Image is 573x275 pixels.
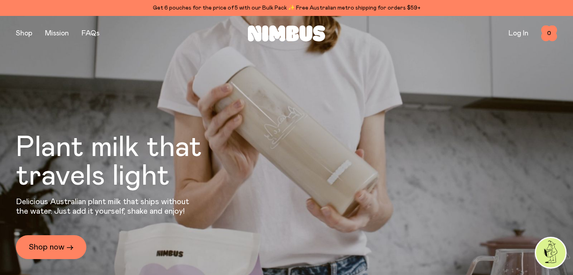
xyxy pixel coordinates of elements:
[541,25,557,41] button: 0
[16,197,194,216] p: Delicious Australian plant milk that ships without the water. Just add it yourself, shake and enjoy!
[16,235,86,259] a: Shop now →
[45,30,69,37] a: Mission
[509,30,528,37] a: Log In
[536,238,565,267] img: agent
[82,30,99,37] a: FAQs
[16,133,245,191] h1: Plant milk that travels light
[16,3,557,13] div: Get 6 pouches for the price of 5 with our Bulk Pack ✨ Free Australian metro shipping for orders $59+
